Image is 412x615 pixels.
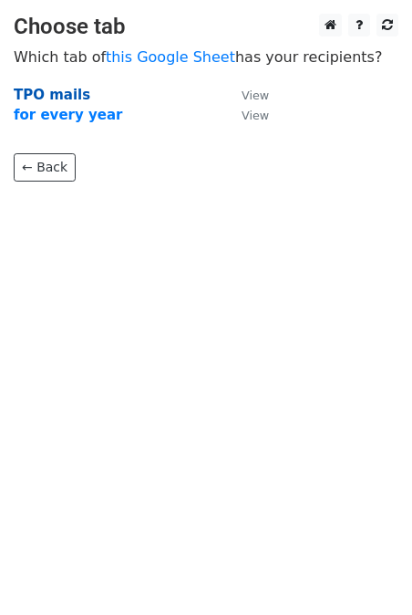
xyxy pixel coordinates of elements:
iframe: Chat Widget [321,527,412,615]
a: View [223,107,269,123]
a: for every year [14,107,122,123]
a: ← Back [14,153,76,182]
a: TPO mails [14,87,90,103]
small: View [242,109,269,122]
a: View [223,87,269,103]
small: View [242,89,269,102]
a: this Google Sheet [106,48,235,66]
p: Which tab of has your recipients? [14,47,398,67]
h3: Choose tab [14,14,398,40]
